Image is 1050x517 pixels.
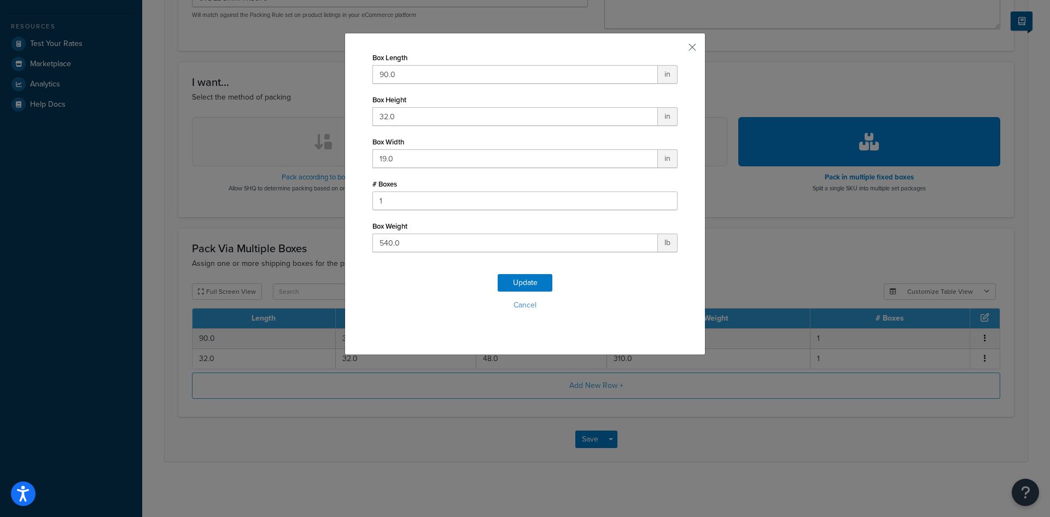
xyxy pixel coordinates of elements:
button: Update [498,274,552,292]
button: Cancel [372,297,678,313]
label: Box Weight [372,222,407,230]
span: in [658,107,678,126]
label: Box Height [372,96,406,104]
span: in [658,149,678,168]
label: Box Length [372,54,407,62]
span: in [658,65,678,84]
span: lb [658,234,678,252]
label: # Boxes [372,180,397,188]
label: Box Width [372,138,404,146]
